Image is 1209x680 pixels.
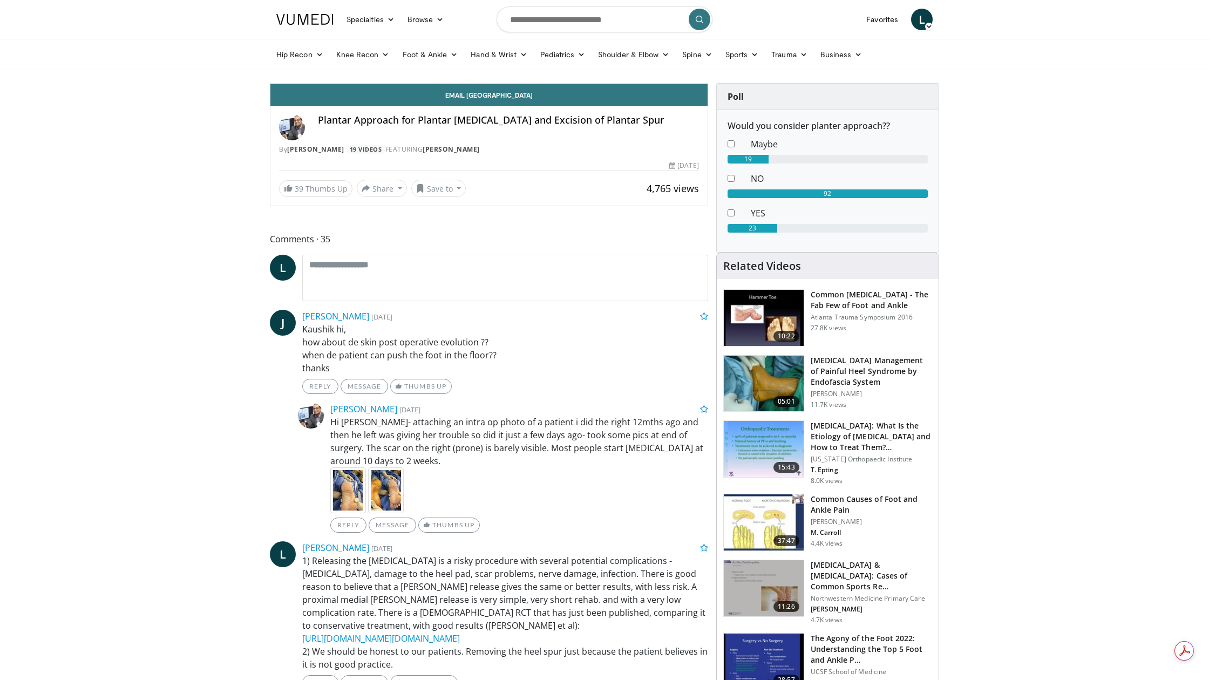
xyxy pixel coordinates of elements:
p: 27.8K views [811,324,846,332]
small: [DATE] [371,543,392,553]
img: Avatar [298,403,324,429]
div: [DATE] [669,161,698,171]
a: Trauma [765,44,814,65]
a: 19 Videos [346,145,385,154]
span: L [911,9,933,30]
a: J [270,310,296,336]
a: Reply [330,518,366,533]
a: [PERSON_NAME] [423,145,480,154]
img: 18ec5fd8-73d6-4c4c-891c-9d26cfd25fe7.150x105_q85_crop-smart_upscale.jpg [724,560,804,616]
p: Kaushik hi, how about de skin post operative evolution ?? when de patient can push the foot in th... [302,323,708,375]
p: Hi [PERSON_NAME]- attaching an intra op photo of a patient i did the right 12mths ago and then he... [330,416,708,467]
a: [URL][DOMAIN_NAME][DOMAIN_NAME] [302,633,460,644]
span: 37:47 [773,535,799,546]
a: Reply [302,379,338,394]
span: 39 [295,183,303,194]
dd: Maybe [743,138,936,151]
p: T. Epting [811,466,932,474]
small: [DATE] [371,312,392,322]
p: 1) Releasing the [MEDICAL_DATA] is a risky procedure with several potential complications - [MEDI... [302,554,708,671]
a: Message [341,379,388,394]
p: 11.7K views [811,400,846,409]
h3: [MEDICAL_DATA] & [MEDICAL_DATA]: Cases of Common Sports Re… [811,560,932,592]
img: 0627a79c-b613-4c7b-b2f9-160f6bf7907e.150x105_q85_crop-smart_upscale.jpg [724,421,804,477]
img: osam_1.png.150x105_q85_crop-smart_upscale.jpg [724,356,804,412]
span: 4,765 views [647,182,699,195]
a: 10:22 Common [MEDICAL_DATA] - The Fab Few of Foot and Ankle Atlanta Trauma Symposium 2016 27.8K v... [723,289,932,346]
img: 1ffb337e-4900-4029-96cb-ad98f4189d2c.JPG.75x75_q85.jpg [368,467,404,513]
a: 11:26 [MEDICAL_DATA] & [MEDICAL_DATA]: Cases of Common Sports Re… Northwestern Medicine Primary C... [723,560,932,624]
span: 05:01 [773,396,799,407]
span: 10:22 [773,331,799,342]
a: Knee Recon [330,44,396,65]
p: [PERSON_NAME] [811,390,932,398]
p: [PERSON_NAME] [811,518,932,526]
a: 05:01 [MEDICAL_DATA] Management of Painful Heel Syndrome by Endofascia System [PERSON_NAME] 11.7K... [723,355,932,412]
a: Email [GEOGRAPHIC_DATA] [270,84,708,106]
a: Browse [401,9,451,30]
div: 19 [728,155,769,164]
a: Thumbs Up [390,379,451,394]
a: 39 Thumbs Up [279,180,352,197]
p: Northwestern Medicine Primary Care [811,594,932,603]
a: Hand & Wrist [464,44,534,65]
a: Foot & Ankle [396,44,465,65]
a: Hip Recon [270,44,330,65]
a: Specialties [340,9,401,30]
span: Comments 35 [270,232,708,246]
a: Sports [719,44,765,65]
a: Spine [676,44,718,65]
img: Avatar [279,114,305,140]
p: [US_STATE] Orthopaedic Institute [811,455,932,464]
dd: YES [743,207,936,220]
div: 23 [728,224,778,233]
h4: Related Videos [723,260,801,273]
a: Shoulder & Elbow [592,44,676,65]
div: 92 [728,189,928,198]
input: Search topics, interventions [497,6,712,32]
button: Save to [411,180,466,197]
h3: The Agony of the Foot 2022: Understanding the Top 5 Foot and Ankle P… [811,633,932,665]
a: Favorites [860,9,905,30]
a: [PERSON_NAME] [330,403,397,415]
a: Pediatrics [534,44,592,65]
a: [PERSON_NAME] [287,145,344,154]
h3: Common [MEDICAL_DATA] - The Fab Few of Foot and Ankle [811,289,932,311]
img: 4559c471-f09d-4bda-8b3b-c296350a5489.150x105_q85_crop-smart_upscale.jpg [724,290,804,346]
a: L [270,255,296,281]
img: c850bfdf-4700-4f63-bf5b-eb3f4beebef1.JPG.75x75_q85.jpg [330,467,366,513]
h3: [MEDICAL_DATA]: What Is the Etiology of [MEDICAL_DATA] and How to Treat Them?… [811,420,932,453]
small: [DATE] [399,405,420,414]
p: [PERSON_NAME] [811,605,932,614]
a: Thumbs Up [418,518,479,533]
p: 4.7K views [811,616,843,624]
p: 8.0K views [811,477,843,485]
a: 37:47 Common Causes of Foot and Ankle Pain [PERSON_NAME] M. Carroll 4.4K views [723,494,932,551]
a: L [270,541,296,567]
p: 4.4K views [811,539,843,548]
p: Atlanta Trauma Symposium 2016 [811,313,932,322]
div: By FEATURING [279,145,699,154]
dd: NO [743,172,936,185]
strong: Poll [728,91,744,103]
h4: Plantar Approach for Plantar [MEDICAL_DATA] and Excision of Plantar Spur [318,114,699,126]
a: [PERSON_NAME] [302,310,369,322]
img: 81a58948-d726-4d34-9d04-63a775dda420.150x105_q85_crop-smart_upscale.jpg [724,494,804,550]
span: 15:43 [773,462,799,473]
a: [PERSON_NAME] [302,542,369,554]
a: Message [369,518,416,533]
a: Business [814,44,869,65]
img: VuMedi Logo [276,14,334,25]
p: M. Carroll [811,528,932,537]
button: Share [357,180,407,197]
h3: Common Causes of Foot and Ankle Pain [811,494,932,515]
p: UCSF School of Medicine [811,668,932,676]
span: 11:26 [773,601,799,612]
h6: Would you consider planter approach?? [728,121,928,131]
a: 15:43 [MEDICAL_DATA]: What Is the Etiology of [MEDICAL_DATA] and How to Treat Them?… [US_STATE] O... [723,420,932,485]
h3: [MEDICAL_DATA] Management of Painful Heel Syndrome by Endofascia System [811,355,932,387]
